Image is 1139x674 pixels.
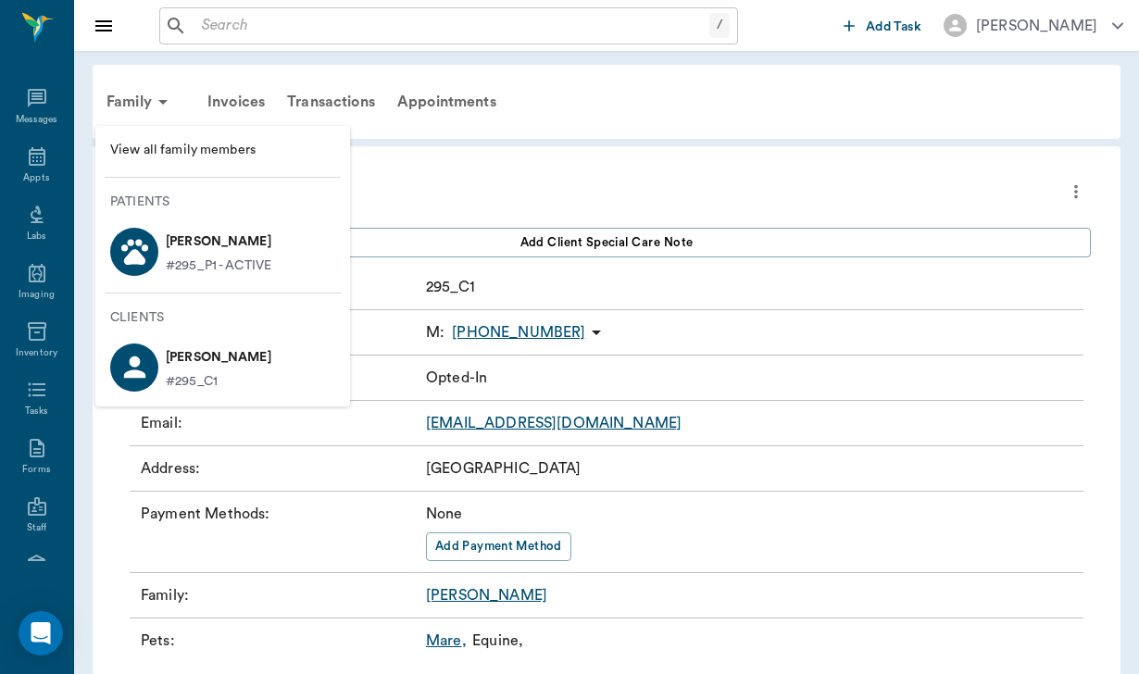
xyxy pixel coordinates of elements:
a: [PERSON_NAME]#295_C1 [95,335,350,399]
span: View all family members [110,141,335,160]
p: #295_P1 - ACTIVE [166,256,271,276]
p: [PERSON_NAME] [166,227,271,256]
p: #295_C1 [166,372,271,392]
p: Patients [110,193,350,212]
a: View all family members [95,133,350,168]
div: Open Intercom Messenger [19,611,63,655]
a: [PERSON_NAME]#295_P1 - ACTIVE [95,219,350,283]
p: [PERSON_NAME] [166,343,271,372]
p: Clients [110,308,350,328]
